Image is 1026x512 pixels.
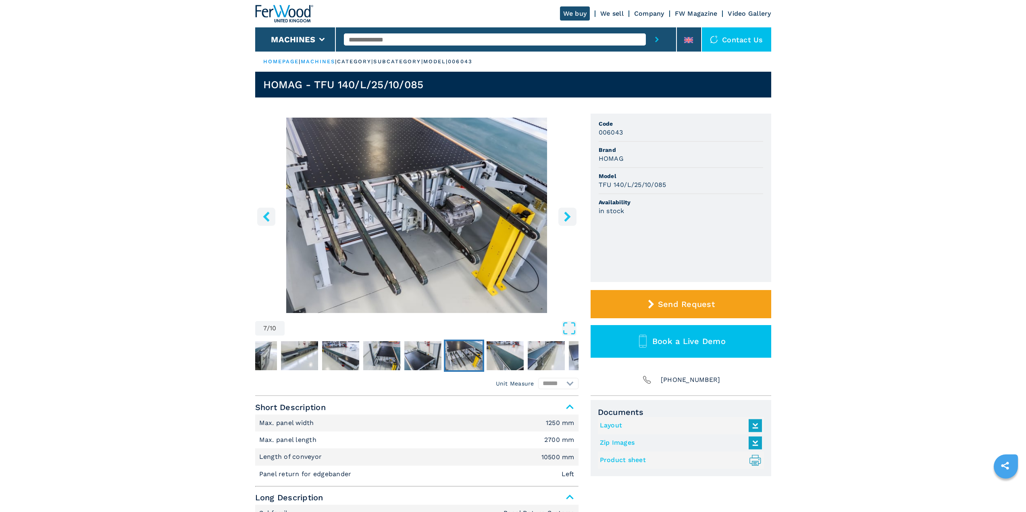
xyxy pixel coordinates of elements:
button: Go to Slide 2 [238,340,279,372]
button: Go to Slide 5 [362,340,402,372]
button: Go to Slide 8 [485,340,525,372]
button: Go to Slide 9 [526,340,566,372]
button: Go to Slide 6 [403,340,443,372]
a: FW Magazine [675,10,718,17]
button: submit-button [646,27,668,52]
button: Send Request [591,290,771,318]
a: Product sheet [600,454,758,467]
button: Machines [271,35,315,44]
a: Layout [600,419,758,432]
div: Contact us [702,27,771,52]
span: Brand [599,146,763,154]
span: | [299,58,300,64]
em: 10500 mm [541,454,574,460]
a: machines [301,58,335,64]
a: sharethis [995,456,1015,476]
span: Model [599,172,763,180]
span: 7 [263,325,267,332]
em: Left [562,471,574,477]
em: Unit Measure [496,379,534,388]
img: c2c9d2299989f4564a27c922739047f4 [322,341,359,370]
p: Length of conveyor [259,452,324,461]
img: c338c1090fabf9f6ad550e2eae08e7cb [445,341,483,370]
img: 4d4048f2ef1c9e16b4d7ecc51b54ca73 [281,341,318,370]
a: We buy [560,6,590,21]
span: Documents [598,407,764,417]
em: 2700 mm [544,437,574,443]
div: Go to Slide 7 [255,118,579,313]
img: Phone [641,374,653,386]
h3: in stock [599,206,624,216]
span: Code [599,120,763,128]
span: Availability [599,198,763,206]
button: Book a Live Demo [591,325,771,358]
img: Panel Return Systems HOMAG TFU 140/L/25/10/085 [255,118,579,313]
span: Long Description [255,490,579,505]
button: Go to Slide 4 [320,340,361,372]
h3: 006043 [599,128,623,137]
button: right-button [558,207,576,226]
p: Max. panel width [259,419,316,427]
em: 1250 mm [546,420,574,426]
span: | [335,58,337,64]
span: Book a Live Demo [652,336,726,346]
img: 911a513c40523c6f9e36c34b6eb7ab75 [240,341,277,370]
h3: HOMAG [599,154,624,163]
img: f15f5884d6fc2a8d7e5e8325fd93c1cd [363,341,400,370]
p: model | [423,58,448,65]
img: Contact us [710,35,718,44]
p: Panel return for edgebander [259,470,354,479]
img: ad26884bf21344c98a9a74421eac5d95 [528,341,565,370]
a: Video Gallery [728,10,771,17]
a: Zip Images [600,436,758,450]
img: 05373a208838858ceadd941918d3a171 [569,341,606,370]
p: Max. panel length [259,435,319,444]
button: Go to Slide 3 [279,340,320,372]
nav: Thumbnail Navigation [197,340,520,372]
a: We sell [600,10,624,17]
h1: HOMAG - TFU 140/L/25/10/085 [263,78,424,91]
p: subcategory | [373,58,423,65]
button: Open Fullscreen [287,321,576,336]
img: 6871e1f62aa1ea3278aac9a90a9f3e61 [487,341,524,370]
a: HOMEPAGE [263,58,299,64]
div: Short Description [255,415,579,483]
iframe: Chat [992,476,1020,506]
span: Send Request [658,299,715,309]
button: left-button [257,207,275,226]
p: 006043 [448,58,472,65]
span: 10 [270,325,277,332]
span: / [267,325,270,332]
p: category | [337,58,374,65]
span: Short Description [255,400,579,415]
button: Go to Slide 7 [444,340,484,372]
h3: TFU 140/L/25/10/085 [599,180,666,189]
span: [PHONE_NUMBER] [661,374,720,386]
img: e0f10bd523ad30eceafbdc8de3ead796 [404,341,441,370]
a: Company [634,10,664,17]
img: Ferwood [255,5,313,23]
button: Go to Slide 10 [567,340,608,372]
